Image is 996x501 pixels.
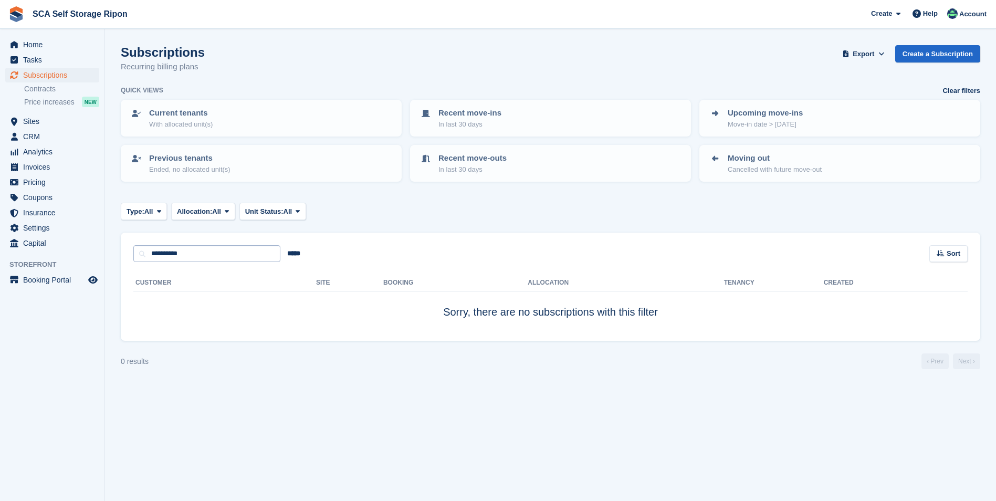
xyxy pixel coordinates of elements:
th: Allocation [528,275,724,291]
a: menu [5,129,99,144]
th: Booking [383,275,528,291]
button: Unit Status: All [239,203,306,220]
span: Storefront [9,259,104,270]
span: All [284,206,292,217]
a: menu [5,68,99,82]
a: menu [5,144,99,159]
span: Capital [23,236,86,250]
span: Help [923,8,938,19]
p: Previous tenants [149,152,230,164]
span: Settings [23,221,86,235]
span: Invoices [23,160,86,174]
span: Analytics [23,144,86,159]
a: menu [5,190,99,205]
p: Move-in date > [DATE] [728,119,803,130]
p: Moving out [728,152,822,164]
a: menu [5,236,99,250]
h6: Quick views [121,86,163,95]
p: Ended, no allocated unit(s) [149,164,230,175]
span: Booking Portal [23,273,86,287]
a: menu [5,114,99,129]
span: All [212,206,221,217]
a: menu [5,37,99,52]
p: Current tenants [149,107,213,119]
span: CRM [23,129,86,144]
a: Previous [921,353,949,369]
th: Site [316,275,383,291]
p: Recurring billing plans [121,61,205,73]
a: Previous tenants Ended, no allocated unit(s) [122,146,401,181]
th: Tenancy [724,275,761,291]
a: Upcoming move-ins Move-in date > [DATE] [700,101,979,135]
span: Home [23,37,86,52]
th: Created [824,275,968,291]
button: Type: All [121,203,167,220]
span: Allocation: [177,206,212,217]
img: stora-icon-8386f47178a22dfd0bd8f6a31ec36ba5ce8667c1dd55bd0f319d3a0aa187defe.svg [8,6,24,22]
button: Allocation: All [171,203,235,220]
p: Recent move-ins [438,107,501,119]
p: In last 30 days [438,164,507,175]
span: Coupons [23,190,86,205]
div: 0 results [121,356,149,367]
a: menu [5,273,99,287]
a: menu [5,53,99,67]
button: Export [841,45,887,62]
a: menu [5,175,99,190]
span: Export [853,49,874,59]
p: With allocated unit(s) [149,119,213,130]
a: Create a Subscription [895,45,980,62]
span: Sites [23,114,86,129]
span: Tasks [23,53,86,67]
a: SCA Self Storage Ripon [28,5,132,23]
th: Customer [133,275,316,291]
a: Moving out Cancelled with future move-out [700,146,979,181]
h1: Subscriptions [121,45,205,59]
span: Unit Status: [245,206,284,217]
span: Type: [127,206,144,217]
p: Upcoming move-ins [728,107,803,119]
span: Pricing [23,175,86,190]
p: Recent move-outs [438,152,507,164]
span: Sort [947,248,960,259]
p: In last 30 days [438,119,501,130]
a: Current tenants With allocated unit(s) [122,101,401,135]
a: Contracts [24,84,99,94]
span: Account [959,9,987,19]
span: Price increases [24,97,75,107]
img: Thomas Webb [947,8,958,19]
a: menu [5,205,99,220]
a: menu [5,160,99,174]
span: Insurance [23,205,86,220]
nav: Page [919,353,982,369]
p: Cancelled with future move-out [728,164,822,175]
span: Sorry, there are no subscriptions with this filter [443,306,658,318]
span: Subscriptions [23,68,86,82]
span: All [144,206,153,217]
a: Clear filters [942,86,980,96]
a: Next [953,353,980,369]
a: menu [5,221,99,235]
span: Create [871,8,892,19]
div: NEW [82,97,99,107]
a: Preview store [87,274,99,286]
a: Recent move-outs In last 30 days [411,146,690,181]
a: Price increases NEW [24,96,99,108]
a: Recent move-ins In last 30 days [411,101,690,135]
